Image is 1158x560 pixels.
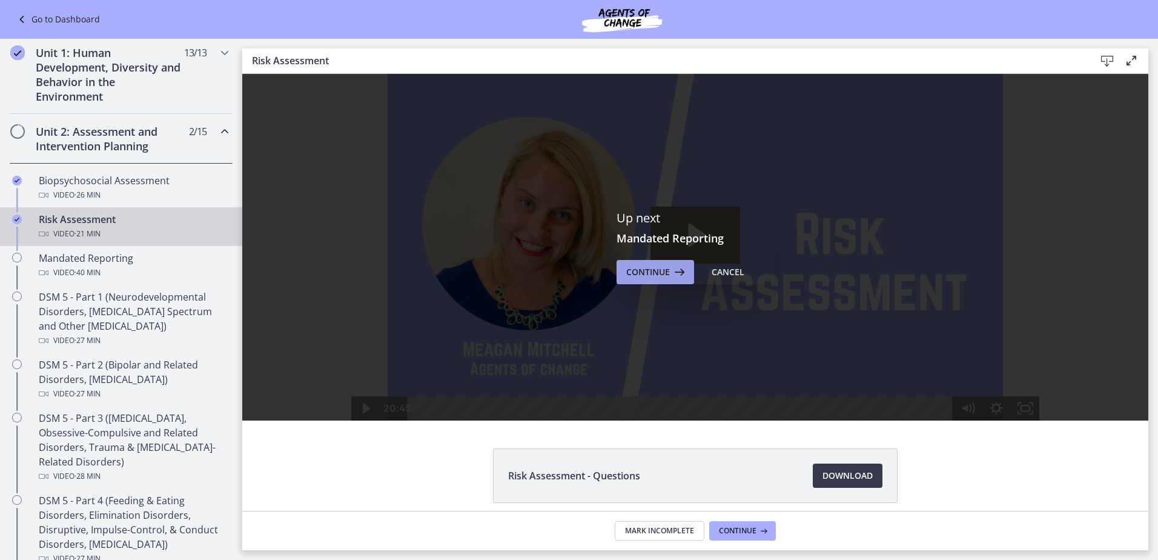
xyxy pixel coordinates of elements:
[711,322,739,347] button: Mute
[74,333,101,348] span: · 27 min
[74,387,101,401] span: · 27 min
[39,411,228,484] div: DSM 5 - Part 3 ([MEDICAL_DATA], Obsessive-Compulsive and Related Disorders, Trauma & [MEDICAL_DAT...
[36,45,184,104] h2: Unit 1: Human Development, Diversity and Behavior in the Environment
[408,133,498,190] button: Play Video: cbe2b61t4o1cl02sic50.mp4
[252,53,1076,68] h3: Risk Assessment
[39,358,228,401] div: DSM 5 - Part 2 (Bipolar and Related Disorders, [MEDICAL_DATA])
[719,526,756,536] span: Continue
[12,215,22,224] i: Completed
[184,45,207,60] span: 13 / 13
[712,265,744,279] div: Cancel
[39,227,228,241] div: Video
[74,227,101,241] span: · 21 min
[176,322,704,347] div: Playbar
[74,469,101,484] span: · 28 min
[10,45,25,60] i: Completed
[39,173,228,202] div: Biopsychosocial Assessment
[508,468,640,483] span: Risk Assessment - Questions
[39,469,228,484] div: Video
[626,265,670,279] span: Continue
[39,333,228,348] div: Video
[813,464,882,488] a: Download
[617,210,774,226] p: Up next
[74,265,101,280] span: · 40 min
[39,188,228,202] div: Video
[36,124,184,153] h2: Unit 2: Assessment and Intervention Planning
[617,231,774,245] h3: Mandated Reporting
[769,322,797,347] button: Fullscreen
[39,251,228,280] div: Mandated Reporting
[15,12,100,27] a: Go to Dashboard
[12,176,22,185] i: Completed
[189,124,207,139] span: 2 / 15
[39,265,228,280] div: Video
[615,521,704,541] button: Mark Incomplete
[74,188,101,202] span: · 26 min
[39,290,228,348] div: DSM 5 - Part 1 (Neurodevelopmental Disorders, [MEDICAL_DATA] Spectrum and Other [MEDICAL_DATA])
[109,322,137,347] button: Play Video
[709,521,776,541] button: Continue
[625,526,694,536] span: Mark Incomplete
[39,212,228,241] div: Risk Assessment
[39,387,228,401] div: Video
[617,260,694,284] button: Continue
[822,468,873,483] span: Download
[549,5,695,34] img: Agents of Change
[702,260,754,284] button: Cancel
[740,322,769,347] button: Show settings menu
